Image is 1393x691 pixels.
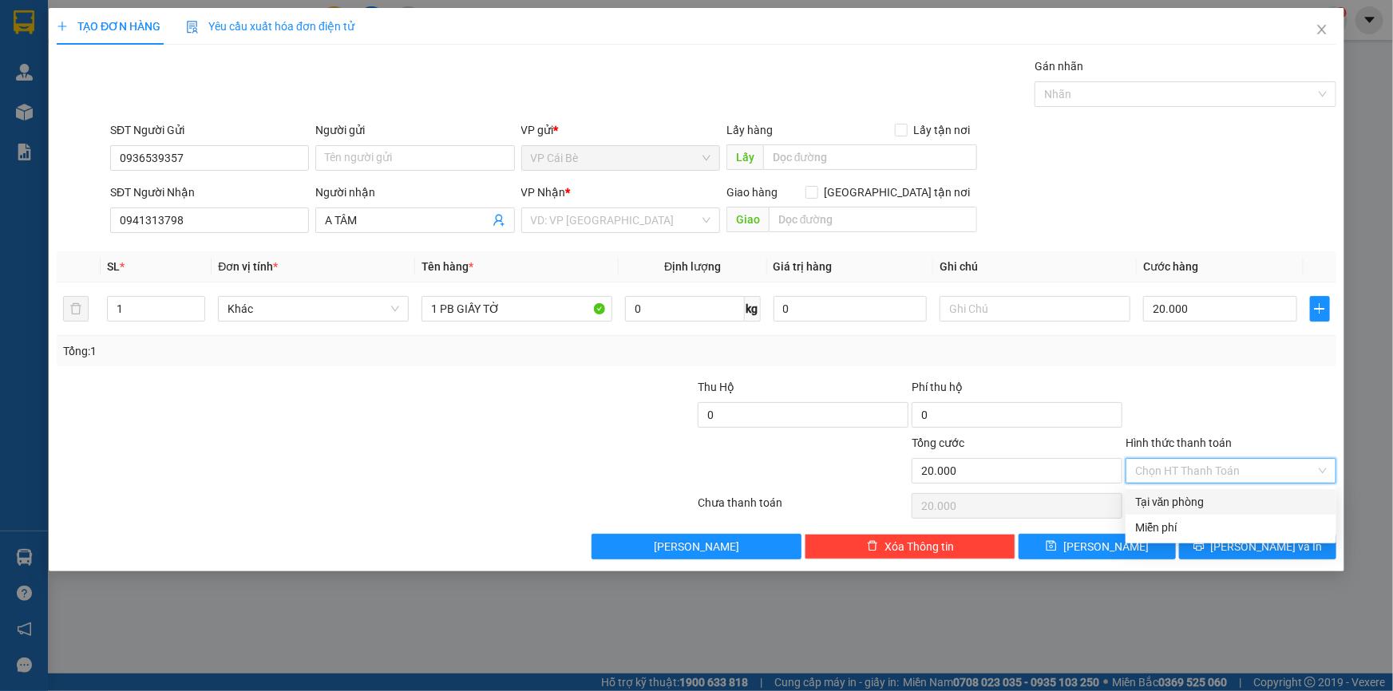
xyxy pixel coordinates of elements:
[421,260,473,273] span: Tên hàng
[592,534,802,559] button: [PERSON_NAME]
[57,21,68,32] span: plus
[421,296,612,322] input: VD: Bàn, Ghế
[1019,534,1176,559] button: save[PERSON_NAME]
[186,21,199,34] img: icon
[521,186,566,199] span: VP Nhận
[763,144,977,170] input: Dọc đường
[1063,538,1149,555] span: [PERSON_NAME]
[110,67,213,120] li: VP VP [GEOGRAPHIC_DATA]
[726,207,769,232] span: Giao
[63,296,89,322] button: delete
[315,121,514,139] div: Người gửi
[1035,60,1083,73] label: Gán nhãn
[531,146,710,170] span: VP Cái Bè
[315,184,514,201] div: Người nhận
[57,20,160,33] span: TẠO ĐƠN HÀNG
[1135,493,1327,511] div: Tại văn phòng
[726,186,778,199] span: Giao hàng
[1135,519,1327,536] div: Miễn phí
[1310,296,1330,322] button: plus
[1316,23,1328,36] span: close
[884,538,954,555] span: Xóa Thông tin
[1143,260,1198,273] span: Cước hàng
[726,144,763,170] span: Lấy
[110,184,309,201] div: SĐT Người Nhận
[867,540,878,553] span: delete
[654,538,739,555] span: [PERSON_NAME]
[107,260,120,273] span: SL
[774,296,928,322] input: 0
[774,260,833,273] span: Giá trị hàng
[697,494,911,522] div: Chưa thanh toán
[745,296,761,322] span: kg
[1311,302,1329,315] span: plus
[726,124,773,136] span: Lấy hàng
[63,342,538,360] div: Tổng: 1
[7,87,95,135] b: 436 [PERSON_NAME], Khu 2
[218,260,278,273] span: Đơn vị tính
[912,436,964,449] span: Tổng cước
[1193,540,1205,553] span: printer
[98,20,197,50] div: Hải Duyên
[1300,8,1344,53] button: Close
[1046,540,1057,553] span: save
[805,534,1015,559] button: deleteXóa Thông tin
[933,251,1137,282] th: Ghi chú
[493,214,505,227] span: user-add
[698,381,734,393] span: Thu Hộ
[940,296,1130,322] input: Ghi Chú
[1211,538,1323,555] span: [PERSON_NAME] và In
[7,67,110,85] li: VP VP Cái Bè
[664,260,721,273] span: Định lượng
[110,121,309,139] div: SĐT Người Gửi
[521,121,720,139] div: VP gửi
[818,184,977,201] span: [GEOGRAPHIC_DATA] tận nơi
[769,207,977,232] input: Dọc đường
[186,20,354,33] span: Yêu cầu xuất hóa đơn điện tử
[1179,534,1336,559] button: printer[PERSON_NAME] và In
[908,121,977,139] span: Lấy tận nơi
[228,297,399,321] span: Khác
[1126,436,1232,449] label: Hình thức thanh toán
[7,88,18,99] span: environment
[912,378,1122,402] div: Phí thu hộ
